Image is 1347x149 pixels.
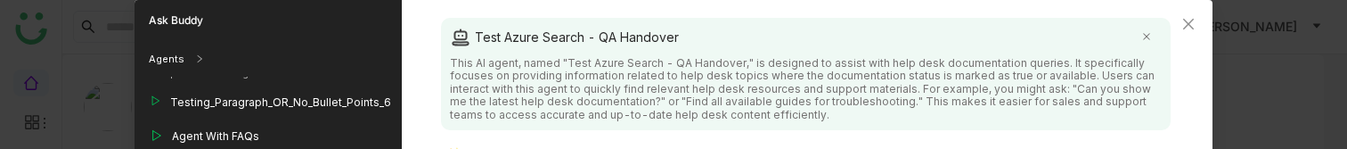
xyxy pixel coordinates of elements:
[149,52,184,67] div: Agents
[172,128,259,145] div: Agent With FAQs
[170,95,391,111] div: Testing_Paragraph_OR_No_Bullet_Points_6
[149,128,163,143] img: play_outline.svg
[135,41,402,77] div: Agents
[450,27,471,48] img: agent.svg
[450,57,1162,121] div: This AI agent, named "Test Azure Search - QA Handover," is designed to assist with help desk docu...
[450,27,1162,48] div: Test Azure Search - QA Handover
[149,95,161,107] img: play_outline.svg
